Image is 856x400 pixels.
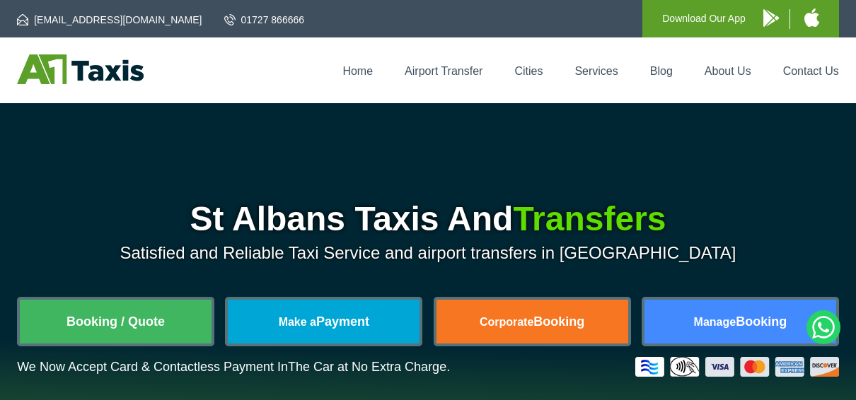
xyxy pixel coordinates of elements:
[705,65,751,77] a: About Us
[763,9,779,27] img: A1 Taxis Android App
[17,202,839,236] h1: St Albans Taxis And
[17,243,839,263] p: Satisfied and Reliable Taxi Service and airport transfers in [GEOGRAPHIC_DATA]
[480,316,533,328] span: Corporate
[405,65,482,77] a: Airport Transfer
[228,300,420,343] a: Make aPayment
[644,300,836,343] a: ManageBooking
[17,360,450,375] p: We Now Accept Card & Contactless Payment In
[694,316,736,328] span: Manage
[804,8,819,27] img: A1 Taxis iPhone App
[436,300,628,343] a: CorporateBooking
[650,65,673,77] a: Blog
[662,10,746,28] p: Download Our App
[574,65,618,77] a: Services
[279,316,316,328] span: Make a
[513,200,666,237] span: Transfers
[342,65,373,77] a: Home
[514,65,543,77] a: Cities
[288,360,450,374] span: The Car at No Extra Charge.
[635,357,839,377] img: Credit And Debit Cards
[17,13,202,27] a: [EMAIL_ADDRESS][DOMAIN_NAME]
[20,300,212,343] a: Booking / Quote
[783,65,839,77] a: Contact Us
[224,13,305,27] a: 01727 866666
[17,54,144,84] img: A1 Taxis St Albans LTD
